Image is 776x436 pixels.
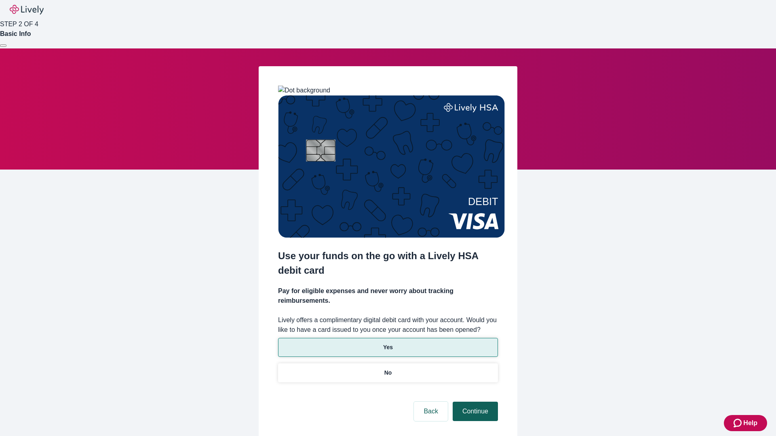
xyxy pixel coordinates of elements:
[724,415,767,431] button: Zendesk support iconHelp
[383,343,393,352] p: Yes
[278,95,505,238] img: Debit card
[384,369,392,377] p: No
[278,86,330,95] img: Dot background
[453,402,498,421] button: Continue
[10,5,44,15] img: Lively
[278,363,498,382] button: No
[734,418,743,428] svg: Zendesk support icon
[278,249,498,278] h2: Use your funds on the go with a Lively HSA debit card
[278,315,498,335] label: Lively offers a complimentary digital debit card with your account. Would you like to have a card...
[278,338,498,357] button: Yes
[743,418,757,428] span: Help
[278,286,498,306] h4: Pay for eligible expenses and never worry about tracking reimbursements.
[414,402,448,421] button: Back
